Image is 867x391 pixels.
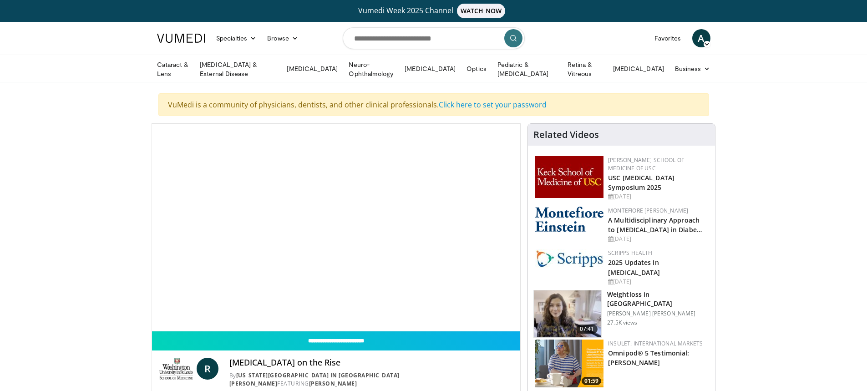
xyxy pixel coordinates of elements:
p: 27.5K views [607,319,637,326]
a: USC [MEDICAL_DATA] Symposium 2025 [608,173,674,192]
a: [PERSON_NAME] School of Medicine of USC [608,156,684,172]
a: Insulet: International Markets [608,340,703,347]
a: [MEDICAL_DATA] [399,60,461,78]
a: Click here to set your password [439,100,547,110]
a: Optics [461,60,492,78]
a: 2025 Updates in [MEDICAL_DATA] [608,258,660,276]
img: b0142b4c-93a1-4b58-8f91-5265c282693c.png.150x105_q85_autocrop_double_scale_upscale_version-0.2.png [535,207,603,232]
a: Montefiore [PERSON_NAME] [608,207,688,214]
a: 01:59 [535,340,603,387]
span: WATCH NOW [457,4,505,18]
input: Search topics, interventions [343,27,525,49]
span: 01:59 [582,377,601,385]
a: [MEDICAL_DATA] [281,60,343,78]
a: Neuro-Ophthalmology [343,60,399,78]
span: 07:41 [576,325,598,334]
a: Specialties [211,29,262,47]
a: Scripps Health [608,249,652,257]
h4: Related Videos [533,129,599,140]
img: 7b941f1f-d101-407a-8bfa-07bd47db01ba.png.150x105_q85_autocrop_double_scale_upscale_version-0.2.jpg [535,156,603,198]
a: Pediatric & [MEDICAL_DATA] [492,60,562,78]
a: Browse [262,29,304,47]
a: R [197,358,218,380]
a: Business [669,60,716,78]
a: [MEDICAL_DATA] & External Disease [194,60,281,78]
a: [US_STATE][GEOGRAPHIC_DATA] in [GEOGRAPHIC_DATA][PERSON_NAME] [229,371,400,387]
a: Cataract & Lens [152,60,195,78]
a: Retina & Vitreous [562,60,608,78]
a: A Multidisciplinary Approach to [MEDICAL_DATA] in Diabe… [608,216,702,234]
a: Favorites [649,29,687,47]
div: VuMedi is a community of physicians, dentists, and other clinical professionals. [158,93,709,116]
a: 07:41 Weightloss in [GEOGRAPHIC_DATA] [PERSON_NAME] [PERSON_NAME] 27.5K views [533,290,710,338]
p: [PERSON_NAME] [PERSON_NAME] [607,310,710,317]
img: c9f2b0b7-b02a-4276-a72a-b0cbb4230bc1.jpg.150x105_q85_autocrop_double_scale_upscale_version-0.2.jpg [535,249,603,268]
img: Washington University in St. Louis [159,358,193,380]
div: [DATE] [608,235,708,243]
h4: [MEDICAL_DATA] on the Rise [229,358,513,368]
div: By FEATURING [229,371,513,388]
img: 9983fed1-7565-45be-8934-aef1103ce6e2.150x105_q85_crop-smart_upscale.jpg [534,290,601,338]
img: VuMedi Logo [157,34,205,43]
video-js: Video Player [152,124,521,331]
a: [MEDICAL_DATA] [608,60,669,78]
div: [DATE] [608,278,708,286]
a: A [692,29,710,47]
a: [PERSON_NAME] [309,380,357,387]
a: Omnipod® 5 Testimonial: [PERSON_NAME] [608,349,689,367]
img: 6d50c0dd-ba08-46d7-8ee2-cf2a961867be.png.150x105_q85_crop-smart_upscale.png [535,340,603,387]
div: [DATE] [608,193,708,201]
h3: Weightloss in [GEOGRAPHIC_DATA] [607,290,710,308]
a: Vumedi Week 2025 ChannelWATCH NOW [158,4,709,18]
